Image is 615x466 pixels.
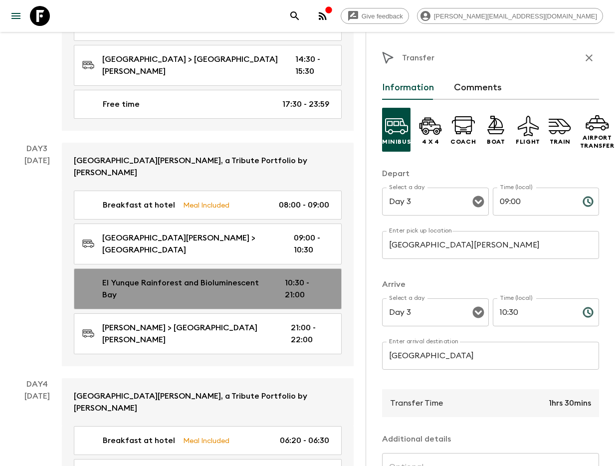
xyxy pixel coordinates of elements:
[12,378,62,390] p: Day 4
[382,168,599,180] p: Depart
[74,45,342,86] a: [GEOGRAPHIC_DATA] > [GEOGRAPHIC_DATA][PERSON_NAME]14:30 - 15:30
[516,138,540,146] p: Flight
[102,277,269,301] p: El Yunque Rainforest and Bioluminescent Bay
[389,183,424,192] label: Select a day
[282,98,329,110] p: 17:30 - 23:59
[382,138,410,146] p: Minibus
[62,143,354,191] a: [GEOGRAPHIC_DATA][PERSON_NAME], a Tribute Portfolio by [PERSON_NAME]
[417,8,603,24] div: [PERSON_NAME][EMAIL_ADDRESS][DOMAIN_NAME]
[389,294,424,302] label: Select a day
[382,278,599,290] p: Arrive
[102,53,279,77] p: [GEOGRAPHIC_DATA] > [GEOGRAPHIC_DATA][PERSON_NAME]
[285,6,305,26] button: search adventures
[549,397,591,409] p: 1hrs 30mins
[454,76,502,100] button: Comments
[74,268,342,309] a: El Yunque Rainforest and Bioluminescent Bay10:30 - 21:00
[280,435,329,447] p: 06:20 - 06:30
[74,426,342,455] a: Breakfast at hotelMeal Included06:20 - 06:30
[12,143,62,155] p: Day 3
[74,155,326,179] p: [GEOGRAPHIC_DATA][PERSON_NAME], a Tribute Portfolio by [PERSON_NAME]
[389,227,452,235] label: Enter pick up location
[578,302,598,322] button: Choose time, selected time is 10:30 AM
[356,12,409,20] span: Give feedback
[62,378,354,426] a: [GEOGRAPHIC_DATA][PERSON_NAME], a Tribute Portfolio by [PERSON_NAME]
[74,313,342,354] a: [PERSON_NAME] > [GEOGRAPHIC_DATA][PERSON_NAME]21:00 - 22:00
[24,155,50,366] div: [DATE]
[578,192,598,212] button: Choose time, selected time is 9:00 AM
[285,277,329,301] p: 10:30 - 21:00
[580,134,615,150] p: Airport Transfer
[295,53,329,77] p: 14:30 - 15:30
[500,294,532,302] label: Time (local)
[390,397,443,409] p: Transfer Time
[487,138,505,146] p: Boat
[291,322,329,346] p: 21:00 - 22:00
[382,76,434,100] button: Information
[422,138,439,146] p: 4 x 4
[74,90,342,119] a: Free time17:30 - 23:59
[183,435,229,446] p: Meal Included
[471,195,485,209] button: Open
[74,224,342,264] a: [GEOGRAPHIC_DATA][PERSON_NAME] > [GEOGRAPHIC_DATA]09:00 - 10:30
[103,435,175,447] p: Breakfast at hotel
[471,305,485,319] button: Open
[341,8,409,24] a: Give feedback
[103,98,140,110] p: Free time
[428,12,603,20] span: [PERSON_NAME][EMAIL_ADDRESS][DOMAIN_NAME]
[493,298,575,326] input: hh:mm
[102,322,275,346] p: [PERSON_NAME] > [GEOGRAPHIC_DATA][PERSON_NAME]
[74,390,326,414] p: [GEOGRAPHIC_DATA][PERSON_NAME], a Tribute Portfolio by [PERSON_NAME]
[382,433,599,445] p: Additional details
[183,200,229,211] p: Meal Included
[294,232,329,256] p: 09:00 - 10:30
[103,199,175,211] p: Breakfast at hotel
[493,188,575,216] input: hh:mm
[389,337,459,346] label: Enter arrival destination
[102,232,278,256] p: [GEOGRAPHIC_DATA][PERSON_NAME] > [GEOGRAPHIC_DATA]
[550,138,571,146] p: Train
[279,199,329,211] p: 08:00 - 09:00
[402,52,434,64] p: Transfer
[500,183,532,192] label: Time (local)
[74,191,342,220] a: Breakfast at hotelMeal Included08:00 - 09:00
[6,6,26,26] button: menu
[450,138,476,146] p: Coach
